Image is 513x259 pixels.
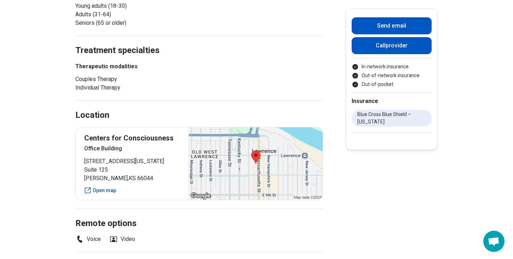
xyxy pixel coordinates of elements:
h2: Location [75,109,109,121]
div: Open chat [483,231,505,252]
h3: Therapeutic modalities [75,62,174,71]
ul: Payment options [352,63,432,88]
button: Callprovider [352,37,432,54]
li: Out-of-pocket [352,81,432,88]
li: Out-of-network insurance [352,72,432,79]
h2: Remote options [75,201,323,230]
span: [STREET_ADDRESS][US_STATE] [84,157,180,166]
li: Voice [75,235,101,243]
p: Centers for Consciousness [84,133,180,143]
li: Adults (31-64) [75,10,196,19]
p: Office Building [84,144,180,153]
li: Young adults (18-30) [75,2,196,10]
li: Couples Therapy [75,75,174,84]
li: In-network insurance [352,63,432,70]
a: Open map [84,187,180,194]
button: Send email [352,17,432,34]
li: Video [109,235,135,243]
span: [PERSON_NAME] , KS 66044 [84,174,180,183]
li: Seniors (65 or older) [75,19,196,27]
span: Suite 125 [84,166,180,174]
li: Individual Therapy [75,84,174,92]
li: Blue Cross Blue Shield – [US_STATE] [352,110,432,127]
h2: Treatment specialties [75,28,323,57]
h2: Insurance [352,97,432,105]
